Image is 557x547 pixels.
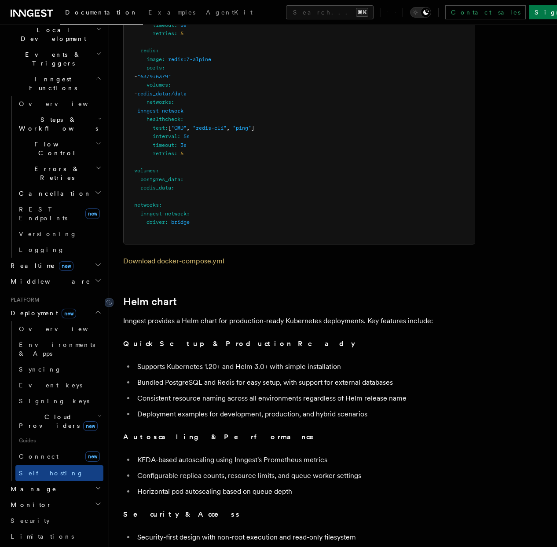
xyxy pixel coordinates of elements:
span: Events & Triggers [7,50,96,68]
button: Flow Control [15,136,103,161]
li: Security-first design with non-root execution and read-only filesystem [135,531,475,543]
a: Versioning [15,226,103,242]
li: Configurable replica counts, resource limits, and queue worker settings [135,470,475,482]
span: "6379:6379" [137,73,171,80]
button: Cancellation [15,186,103,201]
button: Realtimenew [7,258,103,273]
a: Contact sales [445,5,526,19]
a: Syncing [15,361,103,377]
span: inngest-network [137,108,183,114]
a: AgentKit [201,3,258,24]
a: Security [7,513,103,529]
span: interval [153,133,177,139]
strong: Security & Access [123,510,241,518]
button: Manage [7,481,103,497]
a: Event keys [15,377,103,393]
span: : [174,150,177,157]
button: Local Development [7,22,103,47]
span: redis [140,47,156,54]
span: REST Endpoints [19,206,67,222]
span: : [187,211,190,217]
span: networks [134,202,159,208]
span: - [134,73,137,80]
span: "redis-cli" [193,125,227,131]
button: Inngest Functions [7,71,103,96]
span: new [85,208,100,219]
span: : [156,47,159,54]
span: 5s [180,22,187,28]
span: volumes [147,82,168,88]
button: Cloud Providersnew [15,409,103,434]
span: Security [11,517,50,524]
a: Connectnew [15,448,103,465]
span: new [83,421,98,431]
span: Steps & Workflows [15,115,98,133]
a: Self hosting [15,465,103,481]
span: : [168,82,171,88]
span: , [187,125,190,131]
span: Limitations [11,533,74,540]
a: Overview [15,96,103,112]
span: image [147,56,162,62]
span: : [156,168,159,174]
span: 5s [183,133,190,139]
span: "ping" [233,125,251,131]
span: Deployment [7,309,76,317]
span: Connect [19,453,59,460]
span: : [180,176,183,182]
span: : [165,219,168,225]
span: : [159,202,162,208]
span: - [134,91,137,97]
button: Deploymentnew [7,305,103,321]
span: Middleware [7,277,91,286]
span: : [177,133,180,139]
a: Overview [15,321,103,337]
div: Deploymentnew [7,321,103,481]
span: Examples [148,9,195,16]
span: redis:7-alpine [168,56,211,62]
span: "CMD" [171,125,187,131]
span: : [174,142,177,148]
span: , [227,125,230,131]
span: ] [251,125,254,131]
a: Helm chart [123,295,177,308]
span: timeout [153,22,174,28]
span: ports [147,65,162,71]
span: retries [153,150,174,157]
span: new [62,309,76,318]
span: Overview [19,325,110,332]
span: 3s [180,142,187,148]
span: : [165,125,168,131]
button: Search...⌘K [286,5,374,19]
button: Monitor [7,497,103,513]
span: : [162,65,165,71]
span: Monitor [7,500,52,509]
span: Local Development [7,26,96,43]
div: Inngest Functions [7,96,103,258]
span: - [134,108,137,114]
span: bridge [171,219,190,225]
li: Supports Kubernetes 1.20+ and Helm 3.0+ with simple installation [135,361,475,373]
span: new [59,261,73,271]
p: Inngest provides a Helm chart for production-ready Kubernetes deployments. Key features include: [123,315,475,327]
button: Middleware [7,273,103,289]
span: Platform [7,296,40,303]
strong: Quick Setup & Production Ready [123,339,355,348]
span: postgres_data [140,176,180,182]
span: Event keys [19,382,82,389]
span: Guides [15,434,103,448]
span: volumes [134,168,156,174]
kbd: ⌘K [356,8,368,17]
span: Documentation [65,9,138,16]
span: Overview [19,100,110,107]
span: [ [168,125,171,131]
span: Inngest Functions [7,75,95,92]
span: Realtime [7,261,73,270]
span: networks [147,99,171,105]
span: Errors & Retries [15,164,95,182]
span: Cloud Providers [15,412,98,430]
span: Flow Control [15,140,95,157]
span: 5 [180,30,183,36]
span: Syncing [19,366,62,373]
span: retries [153,30,174,36]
